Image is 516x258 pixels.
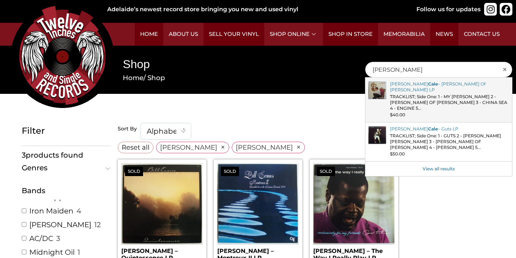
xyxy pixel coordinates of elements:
[22,164,107,171] span: Genres
[123,56,343,72] h1: Shop
[77,247,80,257] span: 1
[160,142,217,152] span: [PERSON_NAME]
[502,65,512,74] span: ×
[22,185,110,196] div: Bands
[365,162,512,176] a: View all results
[125,167,143,176] span: Sold
[236,142,293,152] span: [PERSON_NAME]
[22,164,110,171] button: Genres
[317,167,335,176] span: Sold
[163,23,204,46] a: About Us
[217,163,299,245] img: Bill Evans – Montreux II LP
[378,23,430,46] a: Memorabilia
[29,234,53,243] a: AC/DC
[22,150,110,161] p: products found
[204,23,264,46] a: Sell Your Vinyl
[232,142,305,153] a: [PERSON_NAME]×
[221,144,225,150] span: ×
[264,23,323,46] a: Shop Online
[94,220,101,229] span: 12
[122,142,150,152] span: Reset all
[221,167,239,176] span: Sold
[140,123,191,140] span: Alphabeticaly A-Z
[29,247,75,257] a: Midnight Oil
[123,73,343,83] nav: Breadcrumb
[76,206,81,216] span: 4
[296,144,301,150] span: ×
[22,126,110,136] h5: Filter
[141,123,191,139] span: Alphabeticaly A-Z
[118,126,137,132] h5: Sort By
[135,23,163,46] a: Home
[29,220,91,229] a: [PERSON_NAME]
[123,74,143,82] a: Home
[121,163,203,245] img: Bill Evans - Quintessence LP
[458,23,505,46] a: Contact Us
[22,151,26,159] span: 3
[313,163,395,245] img: Oscar Peterson – The Way I Really Play LP
[323,23,378,46] a: Shop in Store
[56,234,60,243] span: 3
[430,23,458,46] a: News
[107,5,395,14] div: Adelaide’s newest record store bringing you new and used vinyl
[156,142,229,153] a: [PERSON_NAME]×
[29,206,74,216] a: Iron Maiden
[365,62,513,78] input: Search
[118,142,154,153] a: Reset all
[416,5,481,14] div: Follow us for updates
